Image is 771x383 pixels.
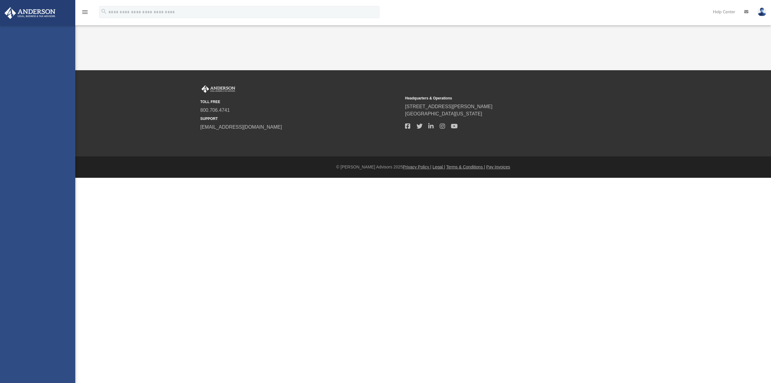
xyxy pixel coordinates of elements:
[101,8,107,15] i: search
[403,165,432,169] a: Privacy Policy |
[200,99,401,105] small: TOLL FREE
[200,116,401,121] small: SUPPORT
[81,11,89,16] a: menu
[405,111,482,116] a: [GEOGRAPHIC_DATA][US_STATE]
[405,104,492,109] a: [STREET_ADDRESS][PERSON_NAME]
[405,96,606,101] small: Headquarters & Operations
[486,165,510,169] a: Pay Invoices
[200,108,230,113] a: 800.706.4741
[757,8,766,16] img: User Pic
[446,165,485,169] a: Terms & Conditions |
[75,164,771,170] div: © [PERSON_NAME] Advisors 2025
[81,8,89,16] i: menu
[200,85,236,93] img: Anderson Advisors Platinum Portal
[200,124,282,130] a: [EMAIL_ADDRESS][DOMAIN_NAME]
[3,7,57,19] img: Anderson Advisors Platinum Portal
[432,165,445,169] a: Legal |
